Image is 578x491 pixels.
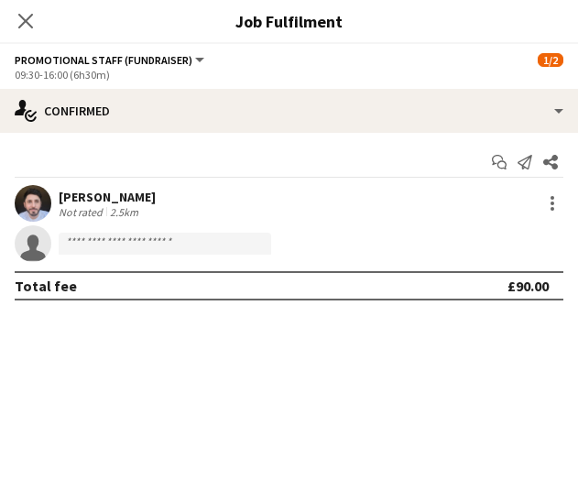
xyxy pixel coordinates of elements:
[507,277,549,295] div: £90.00
[106,205,142,219] div: 2.5km
[59,205,106,219] div: Not rated
[59,189,156,205] div: [PERSON_NAME]
[15,277,77,295] div: Total fee
[15,68,563,82] div: 09:30-16:00 (6h30m)
[15,53,192,67] span: Promotional Staff (Fundraiser)
[15,53,207,67] button: Promotional Staff (Fundraiser)
[538,53,563,67] span: 1/2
